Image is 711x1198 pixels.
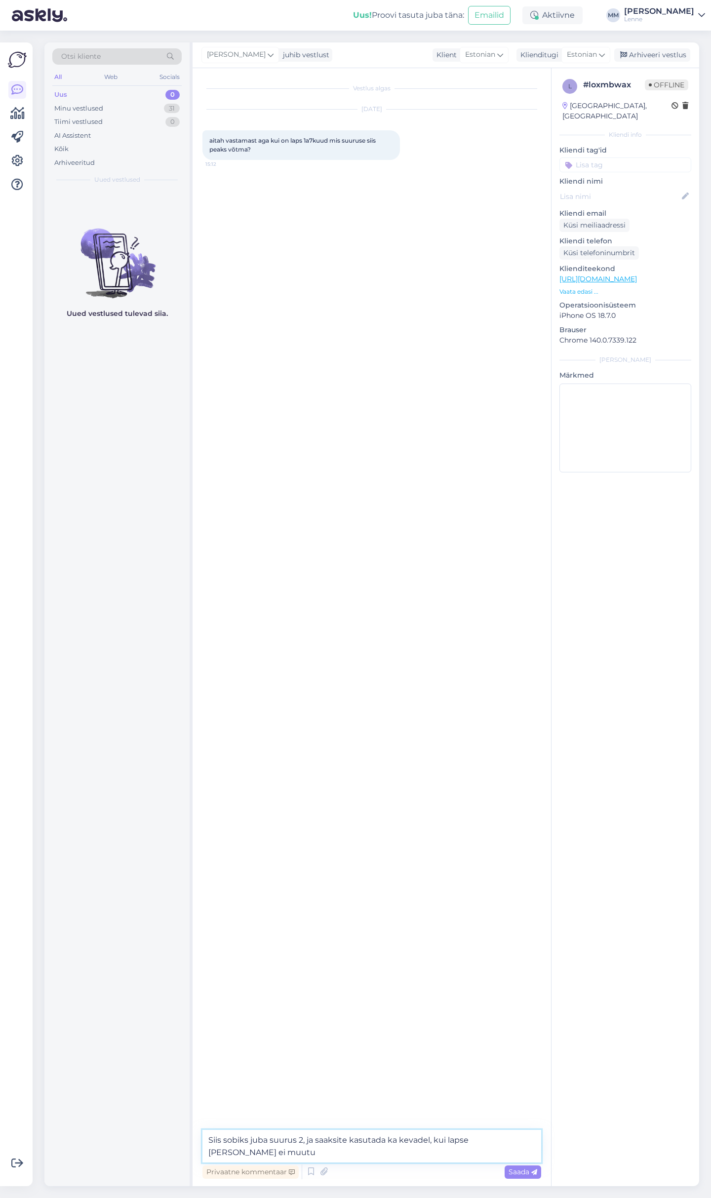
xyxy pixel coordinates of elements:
span: aitah vastamast aga kui on laps 1a7kuud mis suuruse siis peaks võtma? [209,137,377,153]
div: [GEOGRAPHIC_DATA], [GEOGRAPHIC_DATA] [562,101,671,121]
span: 15:12 [205,160,242,168]
textarea: Siis sobiks juba suurus 2, ja saaksite kasutada ka kevadel, kui lapse [PERSON_NAME] ei muutu [202,1130,541,1162]
div: Minu vestlused [54,104,103,114]
span: Offline [645,79,688,90]
p: Operatsioonisüsteem [559,300,691,310]
div: Aktiivne [522,6,583,24]
p: Uued vestlused tulevad siia. [67,309,168,319]
p: Kliendi tag'id [559,145,691,155]
b: Uus! [353,10,372,20]
div: [PERSON_NAME] [559,355,691,364]
div: 0 [165,117,180,127]
span: l [568,82,572,90]
div: Socials [158,71,182,83]
div: Kõik [54,144,69,154]
div: Küsi telefoninumbrit [559,246,639,260]
input: Lisa nimi [560,191,680,202]
div: Tiimi vestlused [54,117,103,127]
p: Kliendi telefon [559,236,691,246]
img: Askly Logo [8,50,27,69]
button: Emailid [468,6,511,25]
input: Lisa tag [559,157,691,172]
span: Uued vestlused [94,175,140,184]
span: Saada [509,1167,537,1176]
div: Web [102,71,119,83]
img: No chats [44,211,190,300]
p: Chrome 140.0.7339.122 [559,335,691,346]
div: Lenne [624,15,694,23]
div: Arhiveeritud [54,158,95,168]
span: [PERSON_NAME] [207,49,266,60]
p: Kliendi email [559,208,691,219]
div: [PERSON_NAME] [624,7,694,15]
div: Vestlus algas [202,84,541,93]
p: Vaata edasi ... [559,287,691,296]
div: Arhiveeri vestlus [614,48,690,62]
div: Uus [54,90,67,100]
div: [DATE] [202,105,541,114]
p: Märkmed [559,370,691,381]
div: Klienditugi [516,50,558,60]
div: juhib vestlust [279,50,329,60]
div: Kliendi info [559,130,691,139]
div: # loxmbwax [583,79,645,91]
span: Estonian [567,49,597,60]
div: MM [606,8,620,22]
p: Klienditeekond [559,264,691,274]
div: Privaatne kommentaar [202,1165,299,1179]
a: [PERSON_NAME]Lenne [624,7,705,23]
div: All [52,71,64,83]
p: iPhone OS 18.7.0 [559,310,691,321]
p: Kliendi nimi [559,176,691,187]
span: Otsi kliente [61,51,101,62]
div: Küsi meiliaadressi [559,219,630,232]
a: [URL][DOMAIN_NAME] [559,274,637,283]
div: 31 [164,104,180,114]
div: Klient [433,50,457,60]
div: Proovi tasuta juba täna: [353,9,464,21]
span: Estonian [465,49,495,60]
div: 0 [165,90,180,100]
div: AI Assistent [54,131,91,141]
p: Brauser [559,325,691,335]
